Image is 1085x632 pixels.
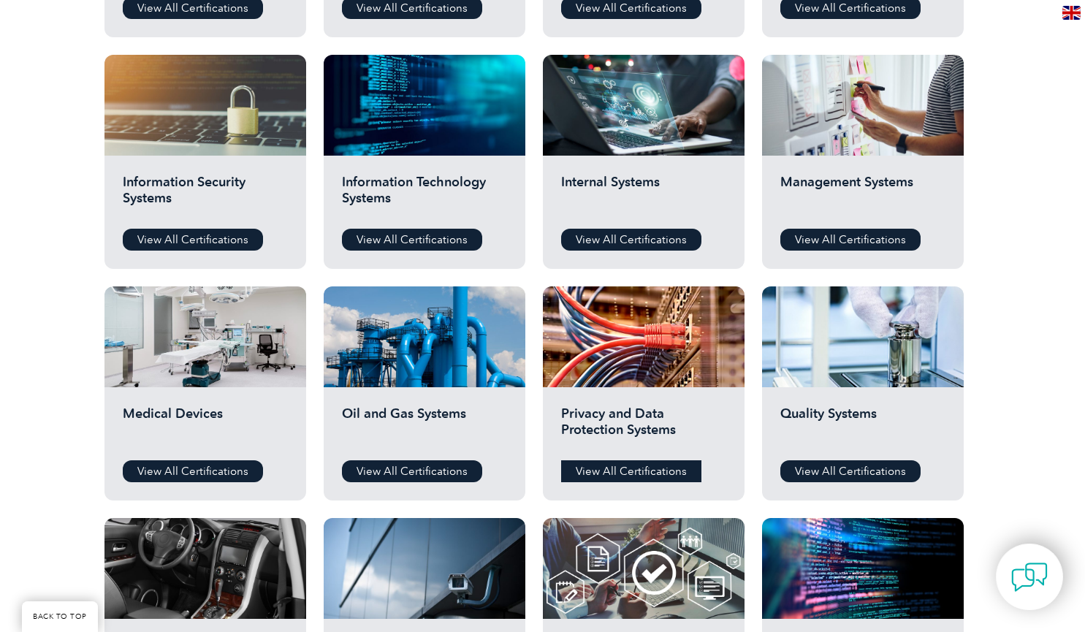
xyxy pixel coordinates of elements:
h2: Oil and Gas Systems [342,406,507,449]
h2: Medical Devices [123,406,288,449]
img: contact-chat.png [1011,559,1048,595]
h2: Information Technology Systems [342,174,507,218]
a: View All Certifications [780,229,921,251]
a: View All Certifications [342,229,482,251]
h2: Internal Systems [561,174,726,218]
a: View All Certifications [123,460,263,482]
h2: Information Security Systems [123,174,288,218]
h2: Privacy and Data Protection Systems [561,406,726,449]
a: View All Certifications [561,229,701,251]
a: View All Certifications [561,460,701,482]
a: View All Certifications [780,460,921,482]
h2: Quality Systems [780,406,945,449]
h2: Management Systems [780,174,945,218]
a: View All Certifications [123,229,263,251]
a: View All Certifications [342,460,482,482]
img: en [1062,6,1081,20]
a: BACK TO TOP [22,601,98,632]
